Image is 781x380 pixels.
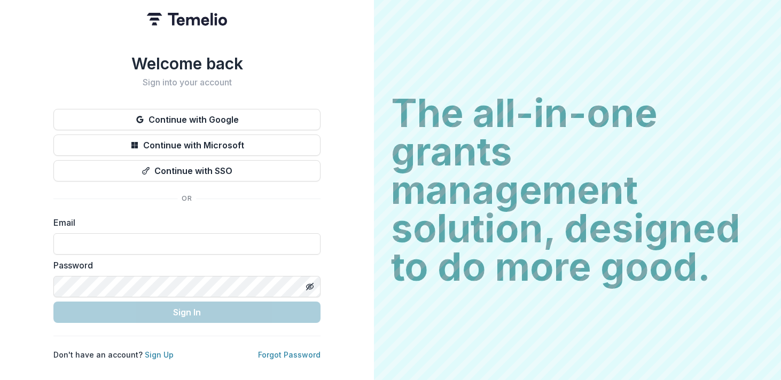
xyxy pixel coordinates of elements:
a: Forgot Password [258,350,321,359]
img: Temelio [147,13,227,26]
p: Don't have an account? [53,349,174,360]
h1: Welcome back [53,54,321,73]
label: Email [53,216,314,229]
button: Continue with SSO [53,160,321,181]
button: Continue with Google [53,109,321,130]
button: Continue with Microsoft [53,134,321,156]
label: Password [53,259,314,272]
button: Toggle password visibility [301,278,318,295]
button: Sign In [53,302,321,323]
h2: Sign into your account [53,77,321,88]
a: Sign Up [145,350,174,359]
